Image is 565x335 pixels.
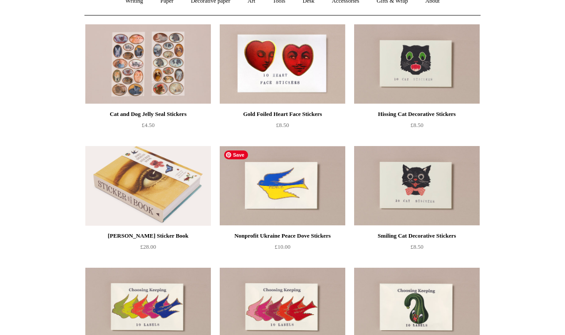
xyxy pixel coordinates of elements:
[85,146,211,226] img: John Derian Sticker Book
[354,146,480,226] img: Smiling Cat Decorative Stickers
[354,109,480,145] a: Hissing Cat Decorative Stickers £8.50
[220,146,345,226] img: Nonprofit Ukraine Peace Dove Stickers
[140,243,156,250] span: £28.00
[220,109,345,145] a: Gold Foiled Heart Face Stickers £8.50
[85,24,211,104] a: Cat and Dog Jelly Seal Stickers Cat and Dog Jelly Seal Stickers
[141,122,154,128] span: £4.50
[85,109,211,145] a: Cat and Dog Jelly Seal Stickers £4.50
[220,146,345,226] a: Nonprofit Ukraine Peace Dove Stickers Nonprofit Ukraine Peace Dove Stickers
[85,146,211,226] a: John Derian Sticker Book John Derian Sticker Book
[354,24,480,104] a: Hissing Cat Decorative Stickers Hissing Cat Decorative Stickers
[88,109,209,119] div: Cat and Dog Jelly Seal Stickers
[356,109,477,119] div: Hissing Cat Decorative Stickers
[354,231,480,267] a: Smiling Cat Decorative Stickers £8.50
[88,231,209,241] div: [PERSON_NAME] Sticker Book
[220,24,345,104] img: Gold Foiled Heart Face Stickers
[222,231,343,241] div: Nonprofit Ukraine Peace Dove Stickers
[222,109,343,119] div: Gold Foiled Heart Face Stickers
[354,146,480,226] a: Smiling Cat Decorative Stickers Smiling Cat Decorative Stickers
[220,24,345,104] a: Gold Foiled Heart Face Stickers Gold Foiled Heart Face Stickers
[85,24,211,104] img: Cat and Dog Jelly Seal Stickers
[410,122,423,128] span: £8.50
[276,122,289,128] span: £8.50
[224,150,248,159] span: Save
[354,24,480,104] img: Hissing Cat Decorative Stickers
[275,243,290,250] span: £10.00
[85,231,211,267] a: [PERSON_NAME] Sticker Book £28.00
[356,231,477,241] div: Smiling Cat Decorative Stickers
[410,243,423,250] span: £8.50
[220,231,345,267] a: Nonprofit Ukraine Peace Dove Stickers £10.00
